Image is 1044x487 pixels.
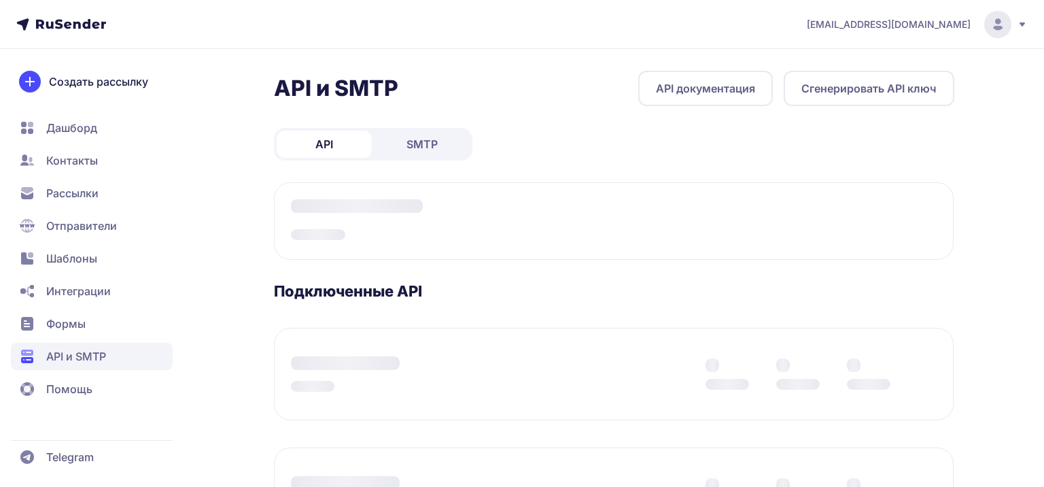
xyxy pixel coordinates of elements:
span: Контакты [46,152,98,169]
a: API документация [638,71,773,106]
span: Формы [46,316,86,332]
span: Рассылки [46,185,99,201]
h3: Подключенные API [274,282,954,301]
span: Дашборд [46,120,97,136]
a: API [277,131,372,158]
span: Шаблоны [46,250,97,267]
a: SMTP [375,131,470,158]
span: Помощь [46,381,92,397]
span: API и SMTP [46,348,106,365]
span: Telegram [46,449,94,465]
span: Отправители [46,218,117,234]
span: Интеграции [46,283,111,299]
span: Создать рассылку [49,73,148,90]
h2: API и SMTP [274,75,398,102]
a: Telegram [11,443,173,471]
span: SMTP [406,136,438,152]
button: Сгенерировать API ключ [784,71,954,106]
span: [EMAIL_ADDRESS][DOMAIN_NAME] [807,18,971,31]
span: API [315,136,333,152]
